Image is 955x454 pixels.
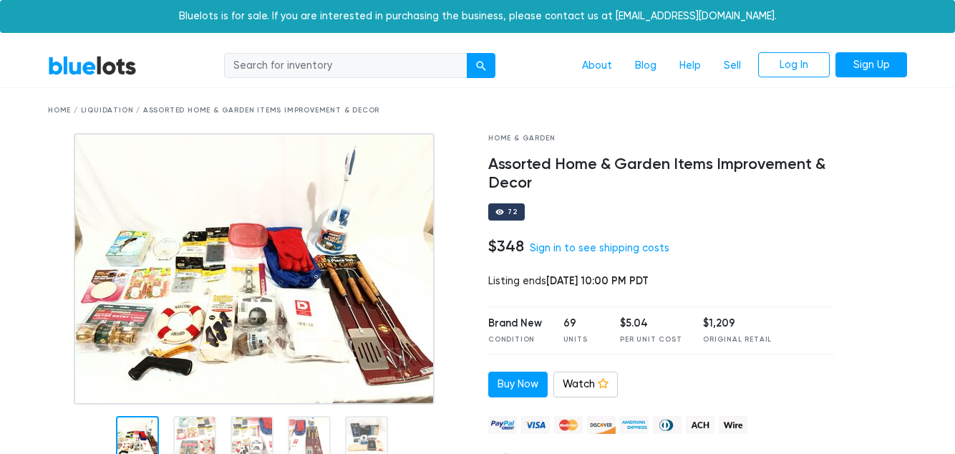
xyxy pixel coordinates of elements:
img: american_express-ae2a9f97a040b4b41f6397f7637041a5861d5f99d0716c09922aba4e24c8547d.png [620,416,649,434]
img: visa-79caf175f036a155110d1892330093d4c38f53c55c9ec9e2c3a54a56571784bb.png [521,416,550,434]
div: Home & Garden [488,133,834,144]
div: Original Retail [703,334,772,345]
div: Units [563,334,599,345]
img: ach-b7992fed28a4f97f893c574229be66187b9afb3f1a8d16a4691d3d3140a8ab00.png [686,416,714,434]
a: Sign Up [835,52,907,78]
div: Condition [488,334,542,345]
div: Per Unit Cost [620,334,682,345]
div: 69 [563,316,599,332]
img: paypal_credit-80455e56f6e1299e8d57f40c0dcee7b8cd4ae79b9eccbfc37e2480457ba36de9.png [488,416,517,434]
div: 72 [508,208,518,216]
a: Sign in to see shipping costs [530,242,669,254]
div: Listing ends [488,274,834,289]
a: About [571,52,624,79]
img: discover-82be18ecfda2d062aad2762c1ca80e2d36a4073d45c9e0ffae68cd515fbd3d32.png [587,416,616,434]
img: cc08c3df-8b6b-4c6c-8f1d-4a36e0eb3506-1752000432.jpg [74,133,435,405]
img: mastercard-42073d1d8d11d6635de4c079ffdb20a4f30a903dc55d1612383a1b395dd17f39.png [554,416,583,434]
h4: $348 [488,237,524,256]
div: Home / Liquidation / Assorted Home & Garden Items Improvement & Decor [48,105,907,116]
img: wire-908396882fe19aaaffefbd8e17b12f2f29708bd78693273c0e28e3a24408487f.png [719,416,747,434]
input: Search for inventory [224,53,467,79]
a: Watch [553,372,618,397]
a: Log In [758,52,830,78]
div: $5.04 [620,316,682,332]
span: [DATE] 10:00 PM PDT [546,274,649,287]
a: BlueLots [48,55,137,76]
a: Help [668,52,712,79]
h4: Assorted Home & Garden Items Improvement & Decor [488,155,834,193]
div: Brand New [488,316,542,332]
a: Blog [624,52,668,79]
div: $1,209 [703,316,772,332]
a: Sell [712,52,752,79]
img: diners_club-c48f30131b33b1bb0e5d0e2dbd43a8bea4cb12cb2961413e2f4250e06c020426.png [653,416,682,434]
a: Buy Now [488,372,548,397]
